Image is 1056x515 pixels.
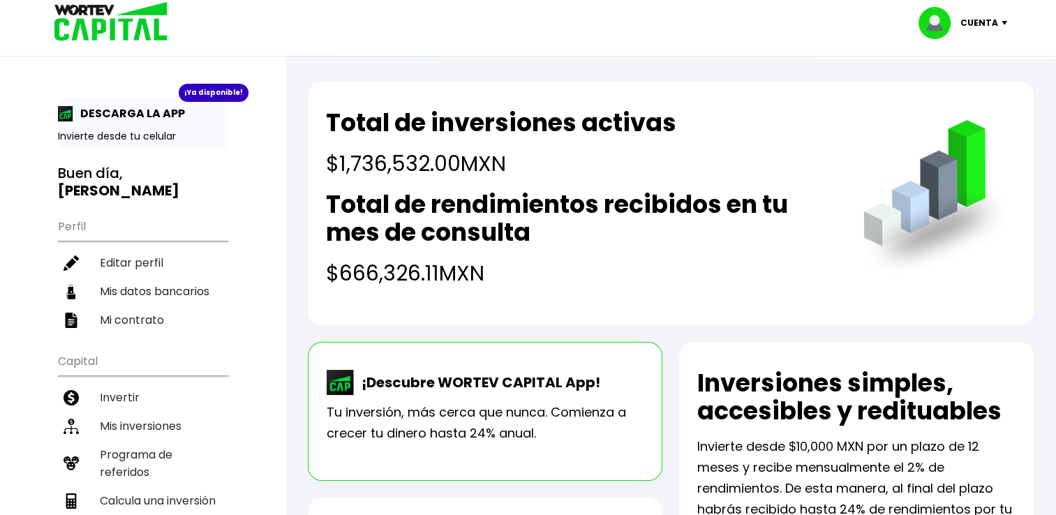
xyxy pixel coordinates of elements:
[64,456,79,471] img: recomiendanos-icon.9b8e9327.svg
[58,165,228,200] h3: Buen día,
[73,105,185,122] p: DESCARGA LA APP
[64,313,79,328] img: contrato-icon.f2db500c.svg
[58,440,228,486] a: Programa de referidos
[857,120,1016,278] img: grafica.516fef24.png
[58,211,228,334] ul: Perfil
[960,13,998,33] p: Cuenta
[697,369,1016,425] h2: Inversiones simples, accesibles y redituables
[58,486,228,515] a: Calcula una inversión
[64,493,79,509] img: calculadora-icon.17d418c4.svg
[64,255,79,271] img: editar-icon.952d3147.svg
[179,84,248,102] div: ¡Ya disponible!
[326,109,676,137] h2: Total de inversiones activas
[64,390,79,405] img: invertir-icon.b3b967d7.svg
[64,284,79,299] img: datos-icon.10cf9172.svg
[58,129,228,144] p: Invierte desde tu celular
[326,191,835,246] h2: Total de rendimientos recibidos en tu mes de consulta
[58,277,228,306] a: Mis datos bancarios
[919,7,960,39] img: profile-image
[64,419,79,434] img: inversiones-icon.6695dc30.svg
[58,181,179,200] b: [PERSON_NAME]
[326,257,835,289] h4: $666,326.11 MXN
[327,370,355,395] img: wortev-capital-app-icon
[998,21,1017,25] img: icon-down
[58,106,73,121] img: app-icon
[58,306,228,334] a: Mi contrato
[326,148,676,179] h4: $1,736,532.00 MXN
[355,372,600,393] p: ¡Descubre WORTEV CAPITAL App!
[327,402,644,444] p: Tu inversión, más cerca que nunca. Comienza a crecer tu dinero hasta 24% anual.
[58,248,228,277] a: Editar perfil
[58,412,228,440] a: Mis inversiones
[58,383,228,412] a: Invertir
